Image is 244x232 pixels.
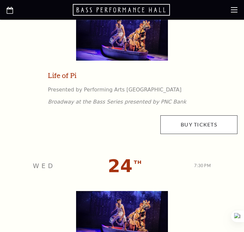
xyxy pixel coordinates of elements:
[48,86,186,93] p: Presented by Performing Arts [GEOGRAPHIC_DATA]
[134,158,142,166] span: th
[76,11,168,61] img: Life of Pi
[33,161,55,171] p: Wed
[48,70,76,81] a: Life of Pi
[194,163,211,168] span: 7:30 PM
[108,156,132,176] span: 24
[48,98,186,106] p: Broadway at the Bass Series presented by PNC Bank
[160,115,237,134] a: Buy Tickets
